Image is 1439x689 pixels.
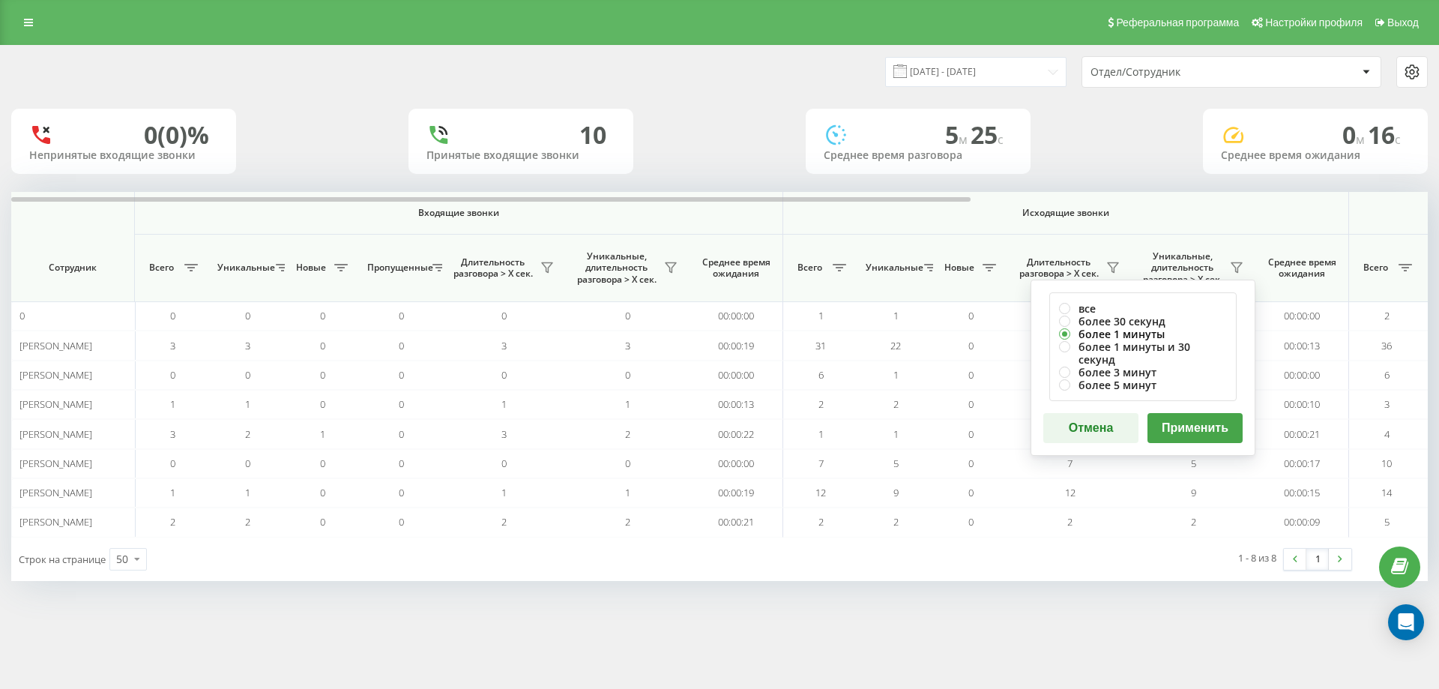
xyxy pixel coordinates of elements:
[1265,16,1363,28] span: Настройки профиля
[815,339,826,352] span: 31
[968,368,974,382] span: 0
[501,427,507,441] span: 3
[968,457,974,470] span: 0
[1067,515,1073,529] span: 2
[1395,131,1401,148] span: c
[170,368,175,382] span: 0
[701,256,771,280] span: Среднее время ожидания
[893,457,899,470] span: 5
[941,262,978,274] span: Новые
[399,368,404,382] span: 0
[501,339,507,352] span: 3
[399,427,404,441] span: 0
[690,449,783,478] td: 00:00:00
[1191,515,1196,529] span: 2
[1384,397,1390,411] span: 3
[1059,302,1227,315] label: все
[29,149,218,162] div: Непринятые входящие звонки
[968,427,974,441] span: 0
[815,486,826,499] span: 12
[245,339,250,352] span: 3
[170,427,175,441] span: 3
[818,368,824,382] span: 6
[893,515,899,529] span: 2
[818,457,824,470] span: 7
[893,309,899,322] span: 1
[501,515,507,529] span: 2
[174,207,743,219] span: Входящие звонки
[501,368,507,382] span: 0
[320,457,325,470] span: 0
[968,486,974,499] span: 0
[945,118,971,151] span: 5
[501,457,507,470] span: 0
[1090,66,1270,79] div: Отдел/Сотрудник
[1221,149,1410,162] div: Среднее время ожидания
[320,368,325,382] span: 0
[245,457,250,470] span: 0
[399,339,404,352] span: 0
[144,121,209,149] div: 0 (0)%
[818,427,824,441] span: 1
[19,486,92,499] span: [PERSON_NAME]
[625,486,630,499] span: 1
[971,118,1004,151] span: 25
[399,457,404,470] span: 0
[893,368,899,382] span: 1
[1059,366,1227,379] label: более 3 минут
[320,486,325,499] span: 0
[245,309,250,322] span: 0
[690,301,783,331] td: 00:00:00
[791,262,828,274] span: Всего
[1384,368,1390,382] span: 6
[19,397,92,411] span: [PERSON_NAME]
[1059,340,1227,366] label: более 1 минуты и 30 секунд
[1381,486,1392,499] span: 14
[1059,328,1227,340] label: более 1 минуты
[1306,549,1329,570] a: 1
[1147,413,1243,443] button: Применить
[245,397,250,411] span: 1
[690,478,783,508] td: 00:00:19
[1267,256,1337,280] span: Среднее время ожидания
[1255,301,1349,331] td: 00:00:00
[818,207,1314,219] span: Исходящие звонки
[625,309,630,322] span: 0
[399,397,404,411] span: 0
[890,339,901,352] span: 22
[116,552,128,567] div: 50
[1255,449,1349,478] td: 00:00:17
[998,131,1004,148] span: c
[893,397,899,411] span: 2
[690,361,783,390] td: 00:00:00
[426,149,615,162] div: Принятые входящие звонки
[690,390,783,419] td: 00:00:13
[245,368,250,382] span: 0
[19,515,92,529] span: [PERSON_NAME]
[142,262,180,274] span: Всего
[1191,486,1196,499] span: 9
[170,515,175,529] span: 2
[1384,515,1390,529] span: 5
[1255,508,1349,537] td: 00:00:09
[320,515,325,529] span: 0
[320,427,325,441] span: 1
[625,515,630,529] span: 2
[968,309,974,322] span: 0
[399,309,404,322] span: 0
[450,256,536,280] span: Длительность разговора > Х сек.
[245,427,250,441] span: 2
[1255,331,1349,360] td: 00:00:13
[968,515,974,529] span: 0
[1255,419,1349,448] td: 00:00:21
[19,368,92,382] span: [PERSON_NAME]
[501,309,507,322] span: 0
[1191,457,1196,470] span: 5
[24,262,121,274] span: Сотрудник
[1342,118,1368,151] span: 0
[170,486,175,499] span: 1
[320,397,325,411] span: 0
[625,368,630,382] span: 0
[690,508,783,537] td: 00:00:21
[1387,16,1419,28] span: Выход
